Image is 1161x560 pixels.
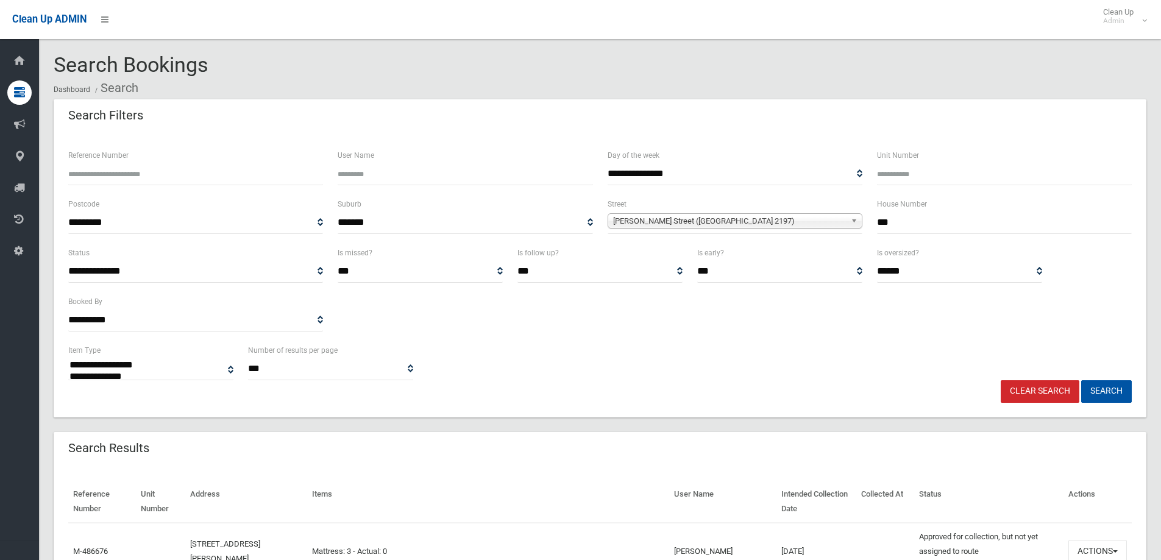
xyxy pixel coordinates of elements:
label: Booked By [68,295,102,308]
label: House Number [877,197,927,211]
label: Status [68,246,90,260]
label: Is missed? [338,246,372,260]
span: Clean Up [1097,7,1146,26]
label: User Name [338,149,374,162]
a: Dashboard [54,85,90,94]
th: Address [185,481,307,523]
th: Status [914,481,1063,523]
button: Search [1081,380,1132,403]
label: Is follow up? [517,246,559,260]
header: Search Results [54,436,164,460]
span: Search Bookings [54,52,208,77]
label: Is oversized? [877,246,919,260]
a: Clear Search [1001,380,1079,403]
th: Unit Number [136,481,185,523]
span: Clean Up ADMIN [12,13,87,25]
th: Reference Number [68,481,136,523]
a: M-486676 [73,547,108,556]
label: Day of the week [608,149,659,162]
span: [PERSON_NAME] Street ([GEOGRAPHIC_DATA] 2197) [613,214,846,229]
small: Admin [1103,16,1134,26]
label: Number of results per page [248,344,338,357]
label: Postcode [68,197,99,211]
label: Street [608,197,627,211]
header: Search Filters [54,104,158,127]
label: Reference Number [68,149,129,162]
th: Actions [1063,481,1132,523]
th: User Name [669,481,776,523]
th: Intended Collection Date [776,481,856,523]
li: Search [92,77,138,99]
label: Suburb [338,197,361,211]
label: Item Type [68,344,101,357]
label: Is early? [697,246,724,260]
th: Collected At [856,481,914,523]
th: Items [307,481,670,523]
label: Unit Number [877,149,919,162]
